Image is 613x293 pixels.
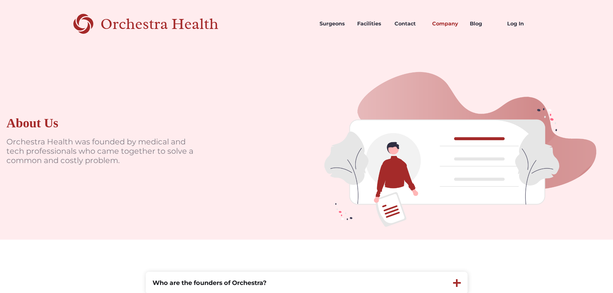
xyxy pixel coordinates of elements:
img: doctors [307,48,613,240]
p: Orchestra Health was founded by medical and tech professionals who came together to solve a commo... [6,137,200,165]
a: home [73,13,241,35]
div: Orchestra Health [100,17,241,31]
a: Log In [502,13,540,35]
a: Surgeons [314,13,352,35]
div: About Us [6,115,58,131]
a: Contact [389,13,427,35]
a: Facilities [352,13,390,35]
a: Blog [465,13,502,35]
a: Company [427,13,465,35]
strong: Who are the founders of Orchestra? [153,279,266,287]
